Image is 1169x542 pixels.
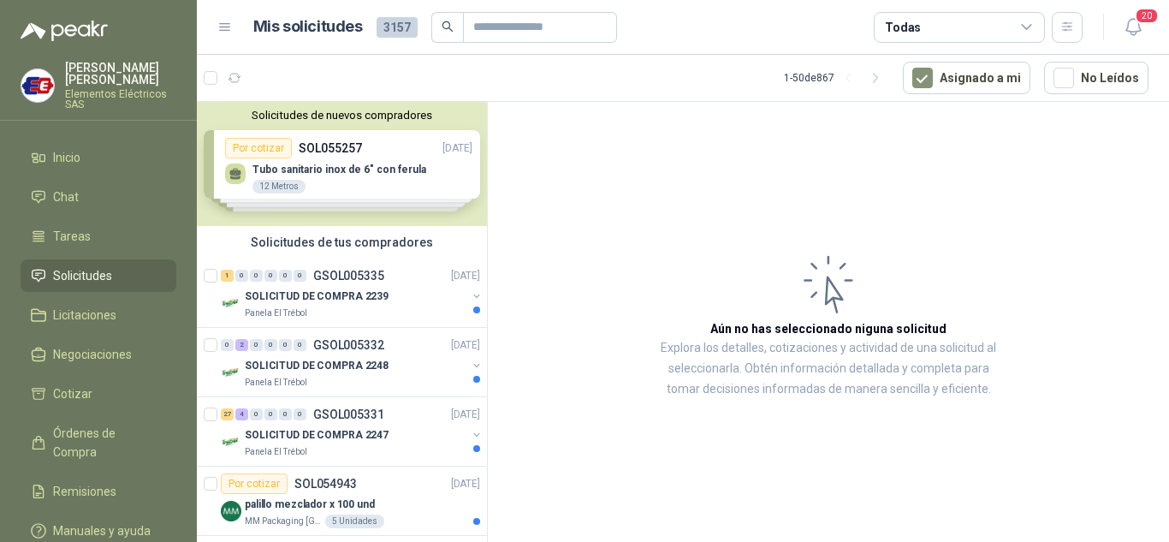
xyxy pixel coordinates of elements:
span: Chat [53,188,79,206]
div: Todas [885,18,921,37]
div: Solicitudes de nuevos compradoresPor cotizarSOL055257[DATE] Tubo sanitario inox de 6" con ferula1... [197,102,487,226]
p: palillo mezclador x 100 und [245,497,375,513]
a: Licitaciones [21,299,176,331]
a: Remisiones [21,475,176,508]
p: GSOL005335 [313,270,384,282]
p: Panela El Trébol [245,445,307,459]
div: 2 [235,339,248,351]
div: 0 [264,408,277,420]
span: Negociaciones [53,345,132,364]
p: SOLICITUD DE COMPRA 2248 [245,358,389,374]
a: Cotizar [21,378,176,410]
div: Solicitudes de tus compradores [197,226,487,259]
p: [DATE] [451,337,480,354]
span: Solicitudes [53,266,112,285]
a: 0 2 0 0 0 0 GSOL005332[DATE] Company LogoSOLICITUD DE COMPRA 2248Panela El Trébol [221,335,484,390]
div: 0 [294,408,306,420]
button: Asignado a mi [903,62,1030,94]
div: 1 [221,270,234,282]
p: [PERSON_NAME] [PERSON_NAME] [65,62,176,86]
div: Por cotizar [221,474,288,494]
img: Company Logo [221,362,241,383]
h1: Mis solicitudes [253,15,363,39]
img: Company Logo [221,432,241,452]
div: 0 [250,339,263,351]
p: GSOL005331 [313,408,384,420]
h3: Aún no has seleccionado niguna solicitud [710,319,946,338]
button: No Leídos [1044,62,1148,94]
a: Órdenes de Compra [21,417,176,468]
span: 20 [1135,8,1159,24]
p: SOLICITUD DE COMPRA 2239 [245,289,389,305]
span: Cotizar [53,384,92,403]
p: Explora los detalles, cotizaciones y actividad de una solicitud al seleccionarla. Obtén informaci... [659,338,998,400]
a: 27 4 0 0 0 0 GSOL005331[DATE] Company LogoSOLICITUD DE COMPRA 2247Panela El Trébol [221,404,484,459]
img: Company Logo [221,293,241,313]
a: Tareas [21,220,176,253]
p: Panela El Trébol [245,376,307,390]
button: Solicitudes de nuevos compradores [204,109,480,122]
div: 0 [279,270,292,282]
p: SOL054943 [294,478,357,490]
p: [DATE] [451,476,480,492]
div: 0 [279,408,292,420]
span: Inicio [53,148,80,167]
p: MM Packaging [GEOGRAPHIC_DATA] [245,515,322,528]
button: 20 [1118,12,1148,43]
img: Logo peakr [21,21,108,41]
div: 0 [294,339,306,351]
div: 0 [279,339,292,351]
p: SOLICITUD DE COMPRA 2247 [245,427,389,444]
div: 0 [221,339,234,351]
span: search [442,21,454,33]
span: Manuales y ayuda [53,521,151,540]
span: Tareas [53,227,91,246]
p: [DATE] [451,268,480,284]
p: GSOL005332 [313,339,384,351]
div: 0 [264,339,277,351]
div: 1 - 50 de 867 [784,64,889,92]
a: Por cotizarSOL054943[DATE] Company Logopalillo mezclador x 100 undMM Packaging [GEOGRAPHIC_DATA]5... [197,467,487,536]
a: Inicio [21,141,176,174]
a: 1 0 0 0 0 0 GSOL005335[DATE] Company LogoSOLICITUD DE COMPRA 2239Panela El Trébol [221,265,484,320]
span: Remisiones [53,482,116,501]
div: 0 [235,270,248,282]
a: Negociaciones [21,338,176,371]
a: Solicitudes [21,259,176,292]
p: Panela El Trébol [245,307,307,320]
div: 0 [264,270,277,282]
span: Licitaciones [53,306,116,325]
span: Órdenes de Compra [53,424,160,462]
p: [DATE] [451,407,480,423]
div: 5 Unidades [325,515,384,528]
div: 0 [250,408,263,420]
div: 0 [250,270,263,282]
a: Chat [21,181,176,213]
img: Company Logo [21,69,54,102]
div: 0 [294,270,306,282]
div: 27 [221,408,234,420]
span: 3157 [377,17,418,38]
div: 4 [235,408,248,420]
img: Company Logo [221,501,241,521]
p: Elementos Eléctricos SAS [65,89,176,110]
